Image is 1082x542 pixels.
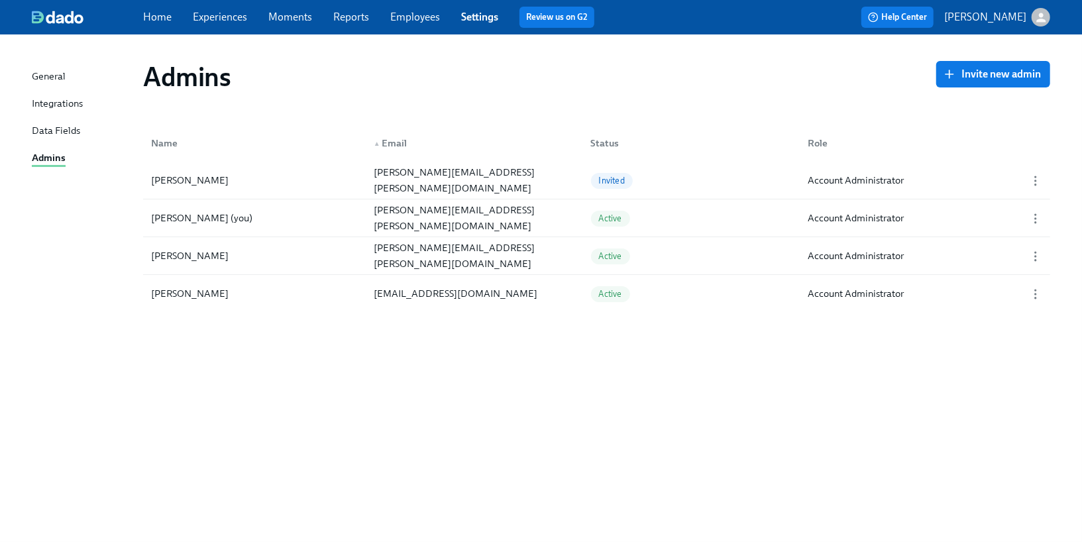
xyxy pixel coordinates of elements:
h1: Admins [143,61,231,93]
div: ▲Email [363,130,580,156]
div: Role [797,130,1014,156]
div: Account Administrator [808,286,904,301]
img: dado [32,11,83,24]
a: Moments [268,11,312,23]
span: Active [591,289,630,299]
div: [PERSON_NAME] (you) [146,210,363,226]
div: Name [146,130,363,156]
a: dado [32,11,143,24]
span: Active [591,213,630,223]
span: Invite new admin [946,68,1041,81]
a: General [32,69,133,85]
a: Integrations [32,96,133,113]
button: [PERSON_NAME] [944,8,1050,27]
div: [PERSON_NAME][EMAIL_ADDRESS][PERSON_NAME][DOMAIN_NAME] [368,240,580,272]
a: Employees [390,11,440,23]
div: [PERSON_NAME] [146,286,363,301]
div: [EMAIL_ADDRESS][DOMAIN_NAME] [368,286,580,301]
div: Role [802,135,1014,151]
button: Help Center [861,7,934,28]
span: ▲ [374,140,380,147]
div: Account Administrator [808,210,904,226]
div: Name [146,135,363,151]
div: Admins [32,150,66,167]
div: Status [586,135,798,151]
span: Invited [591,176,633,186]
div: [PERSON_NAME] [146,248,363,264]
a: Admins [32,150,133,167]
div: Account Administrator [808,248,904,264]
div: Email [368,135,580,151]
span: Active [591,251,630,261]
button: Invite new admin [936,61,1050,87]
a: Data Fields [32,123,133,140]
div: Data Fields [32,123,80,140]
div: [PERSON_NAME][EMAIL_ADDRESS][PERSON_NAME][DOMAIN_NAME] [368,202,580,234]
div: Integrations [32,96,83,113]
div: [PERSON_NAME][EMAIL_ADDRESS][PERSON_NAME][DOMAIN_NAME] [368,164,580,196]
p: [PERSON_NAME] [944,10,1026,25]
a: Home [143,11,172,23]
div: Status [580,130,798,156]
span: Help Center [868,11,927,24]
button: Review us on G2 [519,7,594,28]
a: Settings [461,11,498,23]
a: Reports [333,11,369,23]
a: Experiences [193,11,247,23]
div: Account Administrator [808,172,904,188]
div: [PERSON_NAME] [146,172,363,188]
div: General [32,69,66,85]
a: Review us on G2 [526,11,588,24]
